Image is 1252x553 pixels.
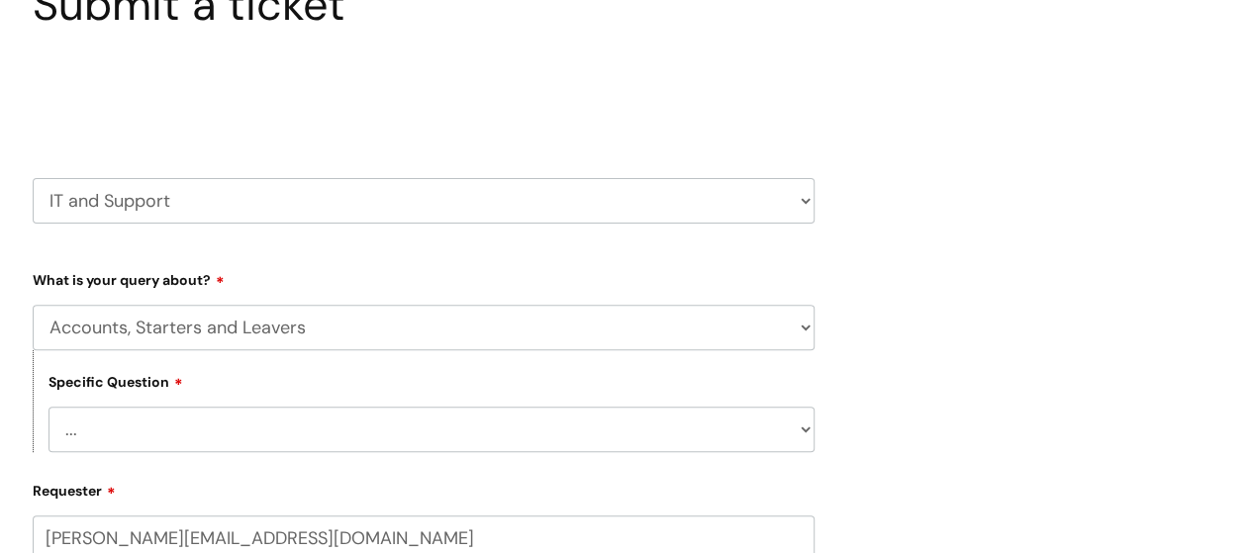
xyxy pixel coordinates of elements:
label: Requester [33,476,815,500]
h2: Select issue type [33,77,815,114]
label: Specific Question [48,371,183,391]
label: What is your query about? [33,265,815,289]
